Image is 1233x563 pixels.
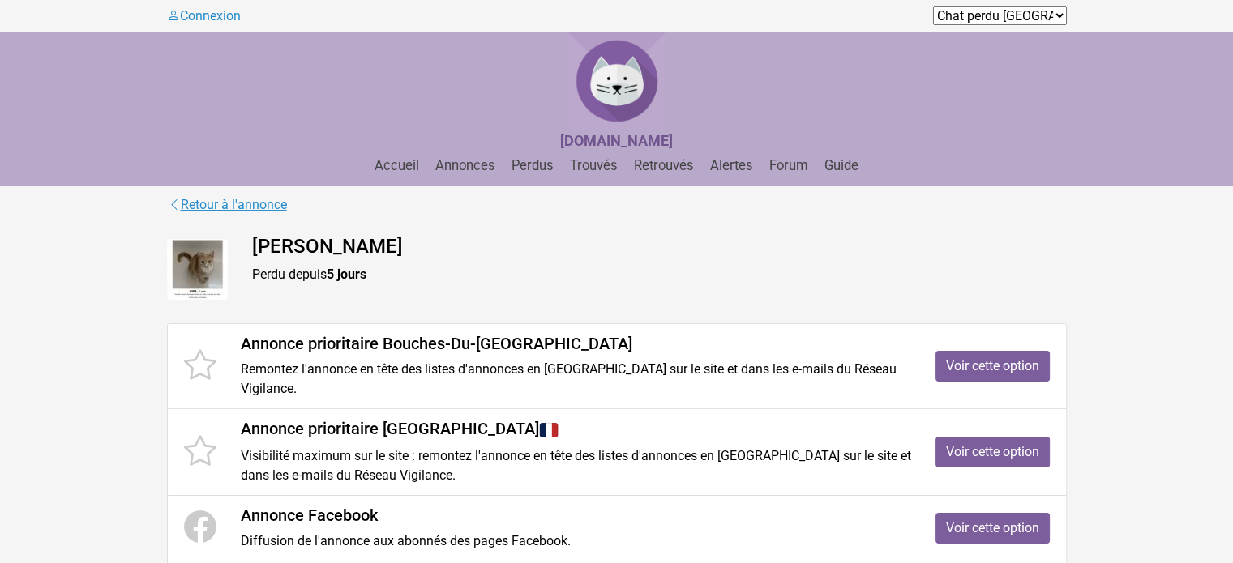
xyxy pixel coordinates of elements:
[429,158,502,173] a: Annonces
[241,531,911,551] p: Diffusion de l'annonce aux abonnés des pages Facebook.
[252,265,1067,284] p: Perdu depuis
[560,132,673,149] strong: [DOMAIN_NAME]
[241,446,911,485] p: Visibilité maximum sur le site : remontez l'annonce en tête des listes d'annonces en [GEOGRAPHIC_...
[568,32,666,130] img: Chat Perdu France
[704,158,760,173] a: Alertes
[167,8,241,23] a: Connexion
[167,194,288,215] a: Retour à l'annonce
[627,158,700,173] a: Retrouvés
[935,351,1050,382] a: Voir cette option
[368,158,426,173] a: Accueil
[241,505,911,525] h4: Annonce Facebook
[563,158,624,173] a: Trouvés
[560,134,673,149] a: [DOMAIN_NAME]
[505,158,560,173] a: Perdus
[818,158,865,173] a: Guide
[327,267,366,282] strong: 5 jours
[241,360,911,399] p: Remontez l'annonce en tête des listes d'annonces en [GEOGRAPHIC_DATA] sur le site et dans les e-m...
[763,158,815,173] a: Forum
[241,419,911,440] h4: Annonce prioritaire [GEOGRAPHIC_DATA]
[252,235,1067,258] h4: [PERSON_NAME]
[539,420,559,440] img: France
[241,334,911,353] h4: Annonce prioritaire Bouches-Du-[GEOGRAPHIC_DATA]
[935,513,1050,544] a: Voir cette option
[935,437,1050,467] a: Voir cette option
